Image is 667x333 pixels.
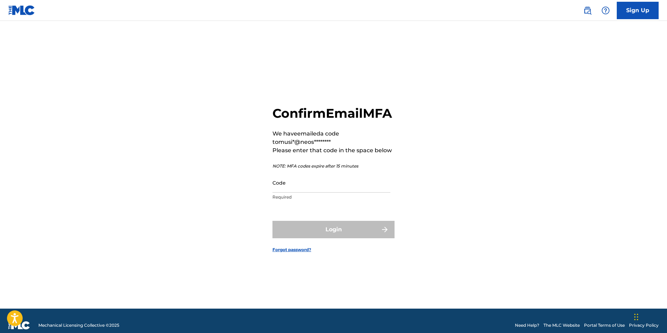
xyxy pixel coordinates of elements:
[8,5,35,15] img: MLC Logo
[599,3,613,17] div: Help
[272,163,395,169] p: NOTE: MFA codes expire after 15 minutes
[272,247,311,253] a: Forgot password?
[272,146,395,155] p: Please enter that code in the space below
[580,3,594,17] a: Public Search
[584,322,625,328] a: Portal Terms of Use
[617,2,659,19] a: Sign Up
[601,6,610,15] img: help
[272,106,395,121] h2: Confirm Email MFA
[544,322,580,328] a: The MLC Website
[272,194,390,200] p: Required
[38,322,119,328] span: Mechanical Licensing Collective © 2025
[634,307,638,327] div: Drag
[629,322,659,328] a: Privacy Policy
[8,321,30,330] img: logo
[515,322,539,328] a: Need Help?
[583,6,592,15] img: search
[632,300,667,333] iframe: Chat Widget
